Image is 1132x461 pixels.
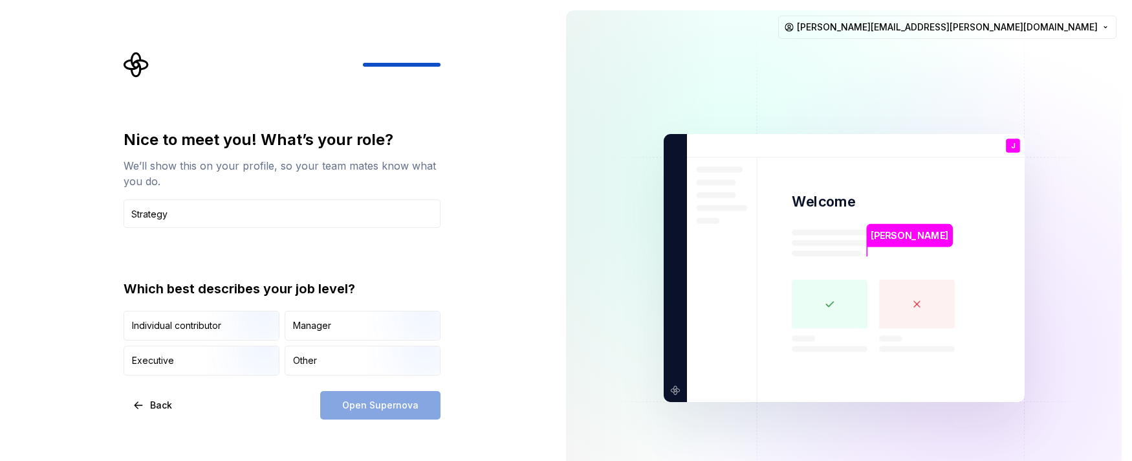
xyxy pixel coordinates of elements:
div: Other [293,354,317,367]
p: You [1007,153,1019,160]
svg: Supernova Logo [124,52,149,78]
div: Which best describes your job level? [124,280,441,298]
input: Job title [124,199,441,228]
button: Back [124,391,183,420]
p: J [1010,142,1014,150]
div: Executive [132,354,174,367]
p: Strategy [998,162,1027,169]
p: [PERSON_NAME] [871,229,948,243]
div: We’ll show this on your profile, so your team mates know what you do. [124,158,441,189]
button: [PERSON_NAME][EMAIL_ADDRESS][PERSON_NAME][DOMAIN_NAME] [778,16,1116,39]
p: Welcome [792,192,855,211]
p: [PERSON_NAME] [879,352,952,368]
span: [PERSON_NAME][EMAIL_ADDRESS][PERSON_NAME][DOMAIN_NAME] [797,21,1098,34]
div: Individual contributor [132,319,221,332]
span: Back [150,399,172,412]
div: Nice to meet you! What’s your role? [124,129,441,150]
div: Manager [293,319,331,332]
